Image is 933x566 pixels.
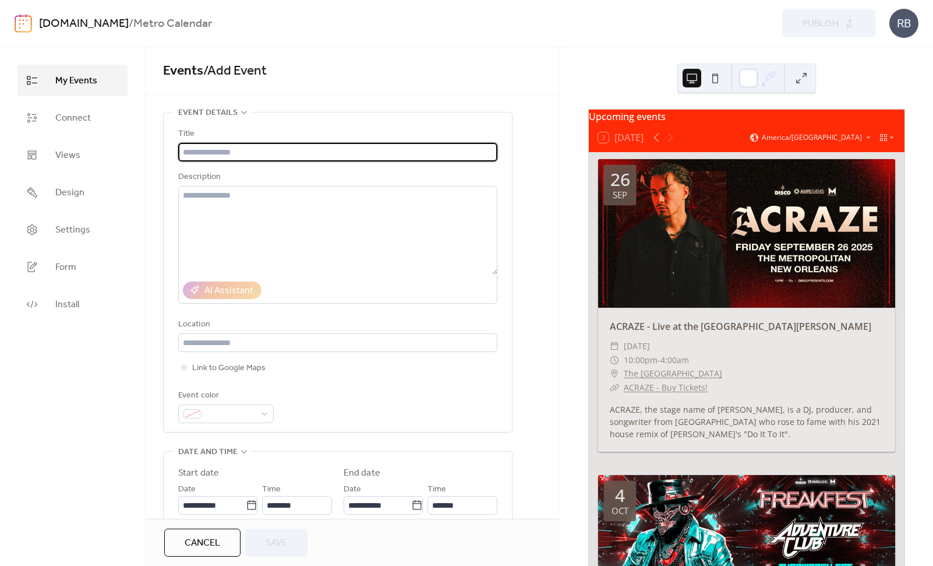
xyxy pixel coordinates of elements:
a: ACRAZE - Buy Tickets! [624,382,708,393]
div: ​ [610,367,619,381]
div: Oct [612,507,628,515]
span: Cancel [185,536,220,550]
div: Location [178,318,495,332]
span: Time [427,483,446,497]
span: Design [55,186,84,200]
div: ​ [610,339,619,353]
a: Settings [17,214,128,245]
div: ​ [610,353,619,367]
span: My Events [55,74,97,88]
span: Date [178,483,196,497]
a: Design [17,177,128,208]
span: 4:00am [660,353,689,367]
span: Connect [55,111,91,125]
span: Views [55,149,80,163]
span: Install [55,298,79,312]
span: Event details [178,106,238,120]
a: Connect [17,102,128,133]
a: Install [17,289,128,320]
span: / Add Event [203,58,267,84]
div: 26 [610,171,630,188]
img: logo [15,14,32,33]
div: Start date [178,466,219,480]
a: My Events [17,65,128,96]
a: Form [17,251,128,283]
div: ACRAZE, the stage name of [PERSON_NAME], is a DJ, producer, and songwriter from [GEOGRAPHIC_DATA]... [598,403,895,440]
div: Upcoming events [589,110,904,124]
span: Settings [55,223,90,237]
b: / [129,13,133,35]
b: Metro Calendar [133,13,212,35]
span: [DATE] [624,339,650,353]
span: America/[GEOGRAPHIC_DATA] [762,134,862,141]
span: Form [55,261,76,275]
span: Link to Google Maps [192,361,266,375]
span: Date [344,483,361,497]
a: Events [163,58,203,84]
a: [DOMAIN_NAME] [39,13,129,35]
button: Cancel [164,529,241,557]
a: Views [17,139,128,171]
span: - [658,353,660,367]
div: ​ [610,381,619,395]
div: Title [178,127,495,141]
a: The [GEOGRAPHIC_DATA] [624,367,722,381]
span: Time [262,483,281,497]
div: Sep [613,191,627,199]
div: RB [889,9,918,38]
a: ACRAZE - Live at the [GEOGRAPHIC_DATA][PERSON_NAME] [610,320,871,333]
div: End date [344,466,380,480]
span: Date and time [178,445,238,459]
span: 10:00pm [624,353,658,367]
div: 4 [615,487,625,504]
div: Event color [178,389,271,403]
div: Description [178,170,495,184]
